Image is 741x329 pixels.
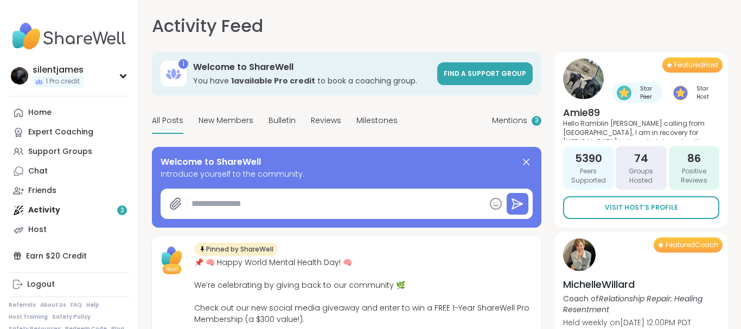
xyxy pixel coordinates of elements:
h3: Welcome to ShareWell [193,61,431,73]
img: ShareWell Nav Logo [9,17,130,55]
div: Logout [27,279,55,290]
span: 5390 [575,151,602,166]
p: Held weekly on [DATE] 12:00PM PDT [563,317,719,328]
a: Help [86,301,99,309]
a: Support Groups [9,142,130,162]
a: Expert Coaching [9,122,130,142]
span: Host [166,265,178,273]
b: 1 available Pro credit [231,75,315,86]
p: Hello Ramblin [PERSON_NAME] calling from [GEOGRAPHIC_DATA], I am in recovery for [MEDICAL_DATA] b... [563,119,719,140]
span: Featured Coach [666,241,718,249]
h4: MichelleWillard [563,278,719,291]
a: FAQ [71,301,82,309]
h1: Activity Feed [152,13,263,39]
div: 1 [178,59,188,69]
span: Visit Host’s Profile [605,203,678,212]
h3: You have to book a coaching group. [193,75,431,86]
img: ShareWell [158,243,186,270]
span: Welcome to ShareWell [161,156,261,169]
span: 1 Pro credit [46,77,80,86]
span: Star Host [690,85,715,101]
a: Chat [9,162,130,181]
div: Earn $20 Credit [9,246,130,266]
div: Pinned by ShareWell [194,243,278,256]
a: Safety Policy [52,313,91,321]
div: Support Groups [28,146,92,157]
div: Chat [28,166,48,177]
a: Find a support group [437,62,533,85]
a: Referrals [9,301,36,309]
img: silentjames [11,67,28,85]
span: Peers Supported [567,167,609,185]
span: 86 [687,151,701,166]
i: Relationship Repair: Healing Resentment [563,293,702,315]
a: About Us [40,301,66,309]
img: Star Peer [617,86,631,100]
span: Featured Host [674,61,718,69]
span: Bulletin [269,115,296,126]
a: Logout [9,275,130,294]
img: Amie89 [563,59,604,99]
div: Friends [28,185,56,196]
span: All Posts [152,115,183,126]
span: Introduce yourself to the community. [161,169,533,180]
span: Star Peer [634,85,658,101]
div: Expert Coaching [28,127,93,138]
a: Friends [9,181,130,201]
img: MichelleWillard [563,238,596,271]
a: Host [9,220,130,240]
span: New Members [199,115,253,126]
span: 3 [535,116,539,125]
a: Home [9,103,130,122]
span: Groups Hosted [620,167,662,185]
p: Coach of [563,293,719,315]
img: Star Host [673,86,688,100]
span: 74 [634,151,648,166]
div: Host [28,224,47,235]
span: Mentions [492,115,527,126]
span: Positive Reviews [673,167,715,185]
a: Visit Host’s Profile [563,196,719,219]
h4: Amie89 [563,106,719,119]
span: Milestones [356,115,398,126]
a: Host Training [9,313,48,321]
span: Find a support group [444,69,526,78]
div: silentjames [33,64,84,76]
span: Reviews [311,115,341,126]
div: Home [28,107,52,118]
